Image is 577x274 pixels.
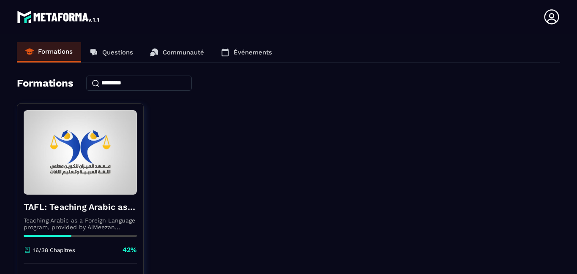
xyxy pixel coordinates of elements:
[17,77,73,89] h4: Formations
[81,42,142,62] a: Questions
[17,8,101,25] img: logo
[163,49,204,56] p: Communauté
[38,48,73,55] p: Formations
[122,245,137,255] p: 42%
[33,247,75,253] p: 16/38 Chapitres
[234,49,272,56] p: Événements
[24,201,137,213] h4: TAFL: Teaching Arabic as a Foreign Language program - June
[212,42,280,62] a: Événements
[24,110,137,195] img: formation-background
[142,42,212,62] a: Communauté
[17,42,81,62] a: Formations
[24,217,137,231] p: Teaching Arabic as a Foreign Language program, provided by AlMeezan Academy in the [GEOGRAPHIC_DATA]
[102,49,133,56] p: Questions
